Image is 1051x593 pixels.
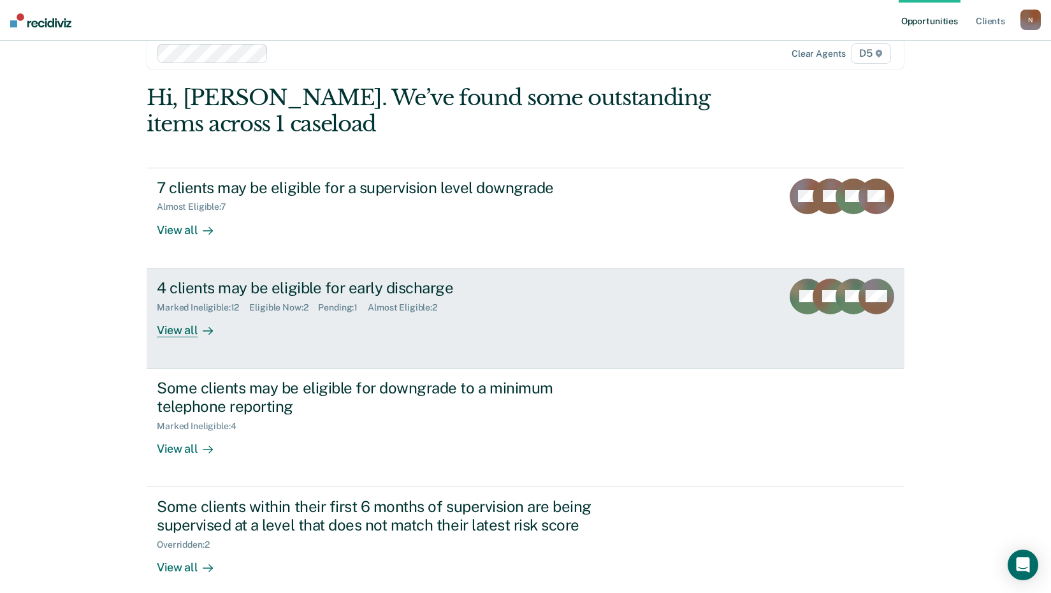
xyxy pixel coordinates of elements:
div: Clear agents [792,48,846,59]
div: View all [157,212,228,237]
div: Eligible Now : 2 [249,302,318,313]
div: View all [157,312,228,337]
div: 4 clients may be eligible for early discharge [157,279,604,297]
div: Some clients may be eligible for downgrade to a minimum telephone reporting [157,379,604,416]
div: Open Intercom Messenger [1008,550,1038,580]
button: N [1020,10,1041,30]
div: Almost Eligible : 2 [368,302,447,313]
div: Hi, [PERSON_NAME]. We’ve found some outstanding items across 1 caseload [147,85,753,137]
span: D5 [851,43,891,64]
div: View all [157,431,228,456]
img: Recidiviz [10,13,71,27]
a: 7 clients may be eligible for a supervision level downgradeAlmost Eligible:7View all [147,168,904,268]
div: Some clients within their first 6 months of supervision are being supervised at a level that does... [157,497,604,534]
a: 4 clients may be eligible for early dischargeMarked Ineligible:12Eligible Now:2Pending:1Almost El... [147,268,904,369]
a: Some clients may be eligible for downgrade to a minimum telephone reportingMarked Ineligible:4Vie... [147,369,904,487]
div: 7 clients may be eligible for a supervision level downgrade [157,179,604,197]
div: View all [157,550,228,575]
div: Marked Ineligible : 4 [157,421,246,432]
div: Marked Ineligible : 12 [157,302,249,313]
div: Almost Eligible : 7 [157,201,236,212]
div: Pending : 1 [318,302,368,313]
div: Overridden : 2 [157,539,219,550]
